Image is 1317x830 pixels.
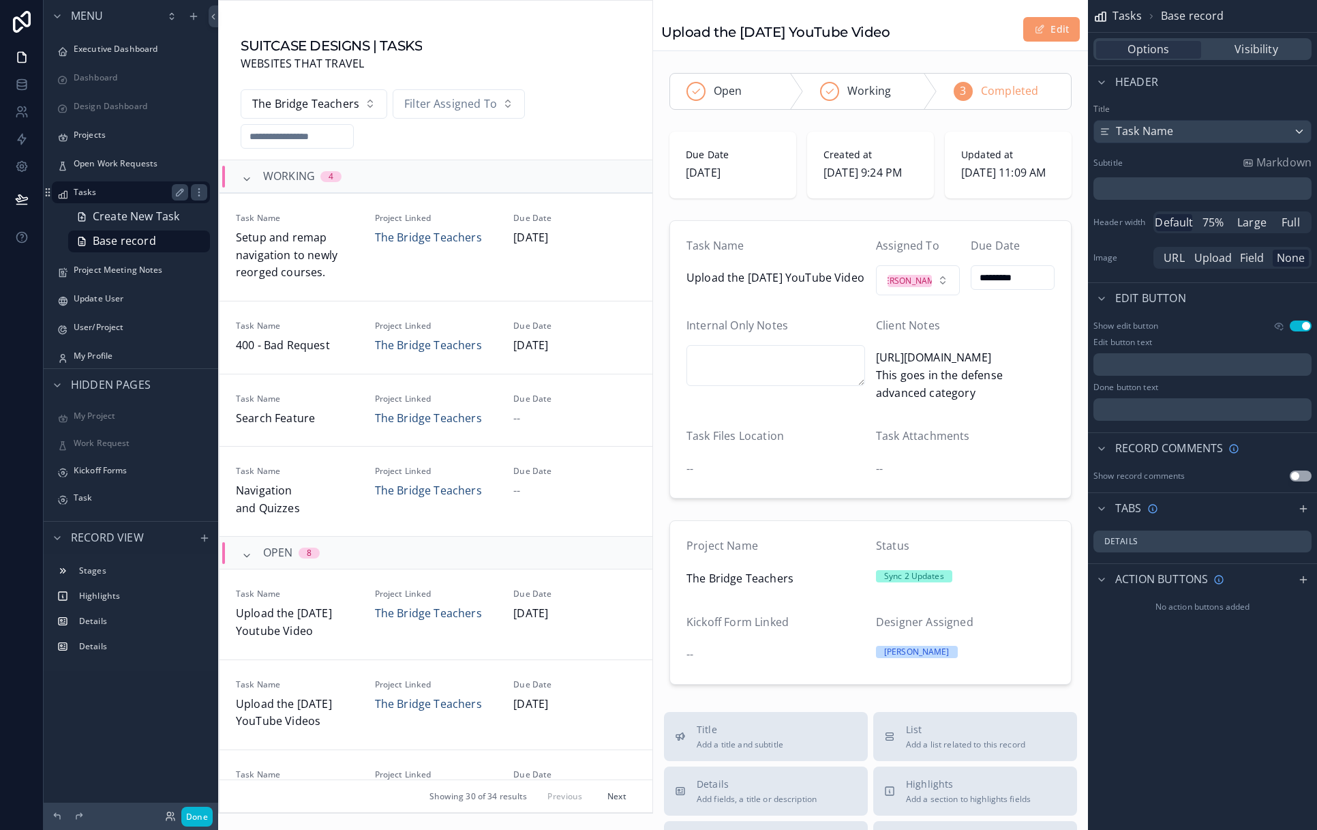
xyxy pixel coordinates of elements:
[697,794,817,805] span: Add fields, a title or description
[697,777,817,791] span: Details
[52,288,210,310] a: Update User
[1115,500,1142,518] span: Tabs
[664,712,868,761] button: TitleAdd a title and subtitle
[1093,353,1312,376] div: scrollable content
[79,591,205,602] label: Highlights
[74,187,183,198] label: Tasks
[52,67,210,89] a: Dashboard
[906,777,1031,791] span: Highlights
[52,181,210,203] a: Tasks
[79,641,205,652] label: Details
[906,723,1025,737] span: List
[1243,154,1312,172] a: Markdown
[664,767,868,816] button: DetailsAdd fields, a title or description
[52,405,210,427] a: My Project
[52,345,210,367] a: My Profile
[661,23,890,42] h1: Upload the [DATE] YouTube Video
[1164,250,1184,267] span: URL
[1093,120,1312,143] button: Task Name
[79,565,205,576] label: Stages
[1115,440,1223,458] span: Record comments
[74,130,207,140] label: Projects
[598,786,636,807] button: Next
[181,807,213,827] button: Done
[74,72,207,83] label: Dashboard
[52,259,210,281] a: Project Meeting Notes
[1194,250,1232,267] span: Upload
[74,351,207,361] label: My Profile
[1093,177,1312,201] div: scrollable content
[1127,41,1169,59] span: Options
[429,791,528,802] span: Showing 30 of 34 results
[79,616,205,627] label: Details
[1104,536,1138,547] label: Details
[93,208,179,226] span: Create New Task
[71,8,104,25] span: Menu
[52,95,210,117] a: Design Dashboard
[74,265,207,276] label: Project Meeting Notes
[263,168,315,186] span: WORKING
[697,739,783,750] span: Add a title and subtitle
[74,158,207,169] label: Open Work Requests
[906,794,1031,805] span: Add a section to highlights fields
[1093,321,1158,331] label: Show edit button
[52,124,210,146] a: Projects
[52,432,210,454] a: Work Request
[1237,214,1267,232] span: Large
[1093,382,1158,393] label: Done button text
[1088,596,1317,618] div: No action buttons added
[68,206,210,228] a: Create New Task
[906,739,1025,750] span: Add a list related to this record
[1093,217,1148,228] label: Header width
[1256,154,1312,172] span: Markdown
[1115,290,1186,308] span: Edit button
[1093,471,1185,481] div: Show record comments
[873,712,1077,761] button: ListAdd a list related to this record
[74,101,207,112] label: Design Dashboard
[74,492,207,503] label: Task
[1093,398,1312,421] div: scrollable content
[329,171,333,182] div: 4
[1093,158,1123,168] label: Subtitle
[1155,214,1193,232] span: Default
[1282,214,1300,232] span: Full
[1115,74,1158,91] span: Header
[52,38,210,60] a: Executive Dashboard
[71,529,144,547] span: Record view
[1112,8,1142,25] span: Tasks
[74,44,207,55] label: Executive Dashboard
[1277,250,1305,267] span: None
[44,554,218,671] div: scrollable content
[1093,252,1148,263] label: Image
[74,465,207,476] label: Kickoff Forms
[1023,17,1080,42] button: Edit
[263,544,293,562] span: OPEN
[1116,123,1173,140] span: Task Name
[307,548,312,559] div: 8
[52,153,210,175] a: Open Work Requests
[1093,104,1312,115] label: Title
[74,293,207,304] label: Update User
[1240,250,1265,267] span: Field
[1235,41,1278,59] span: Visibility
[93,233,156,250] span: Base record
[52,316,210,338] a: User/Project
[71,376,151,394] span: Hidden pages
[1115,571,1208,589] span: Action buttons
[697,723,783,737] span: Title
[1093,337,1152,348] label: Edit button text
[74,438,207,449] label: Work Request
[74,411,207,421] label: My Project
[1202,214,1224,232] span: 75%
[52,487,210,509] a: Task
[68,231,210,252] a: Base record
[52,460,210,481] a: Kickoff Forms
[1161,8,1224,25] span: Base record
[873,767,1077,816] button: HighlightsAdd a section to highlights fields
[74,322,207,333] label: User/Project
